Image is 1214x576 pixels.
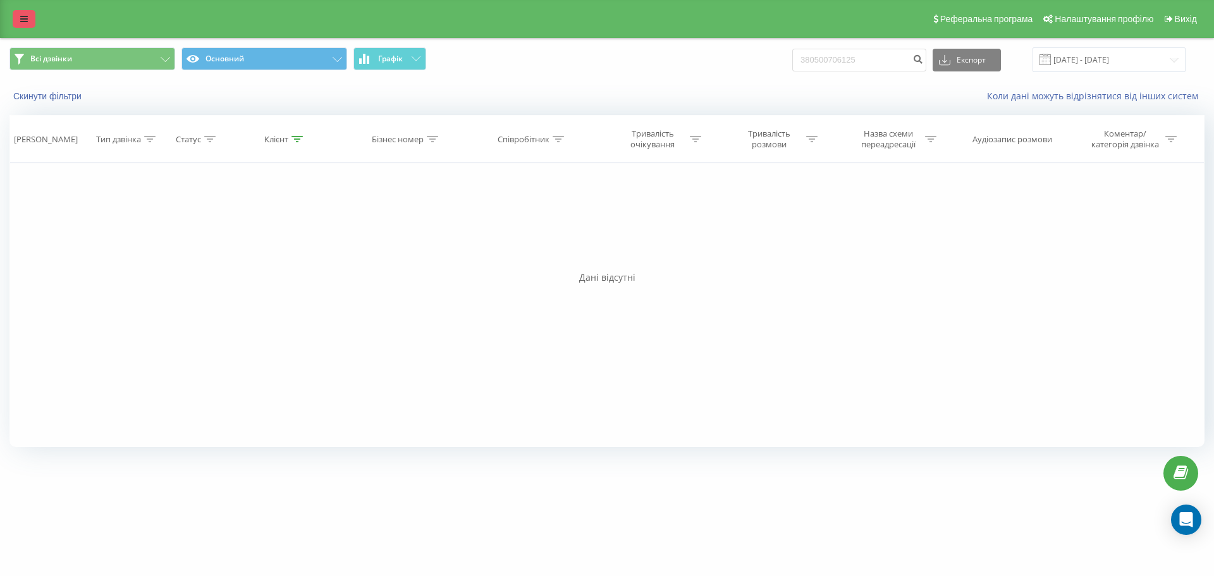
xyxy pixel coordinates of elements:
[619,128,687,150] div: Тривалість очікування
[1175,14,1197,24] span: Вихід
[1055,14,1153,24] span: Налаштування профілю
[972,134,1052,145] div: Аудіозапис розмови
[176,134,201,145] div: Статус
[735,128,803,150] div: Тривалість розмови
[9,47,175,70] button: Всі дзвінки
[353,47,426,70] button: Графік
[1088,128,1162,150] div: Коментар/категорія дзвінка
[14,134,78,145] div: [PERSON_NAME]
[854,128,922,150] div: Назва схеми переадресації
[378,54,403,63] span: Графік
[30,54,72,64] span: Всі дзвінки
[264,134,288,145] div: Клієнт
[96,134,141,145] div: Тип дзвінка
[181,47,347,70] button: Основний
[9,271,1205,284] div: Дані відсутні
[372,134,424,145] div: Бізнес номер
[792,49,926,71] input: Пошук за номером
[9,90,88,102] button: Скинути фільтри
[987,90,1205,102] a: Коли дані можуть відрізнятися вiд інших систем
[498,134,549,145] div: Співробітник
[933,49,1001,71] button: Експорт
[1171,505,1201,535] div: Open Intercom Messenger
[940,14,1033,24] span: Реферальна програма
